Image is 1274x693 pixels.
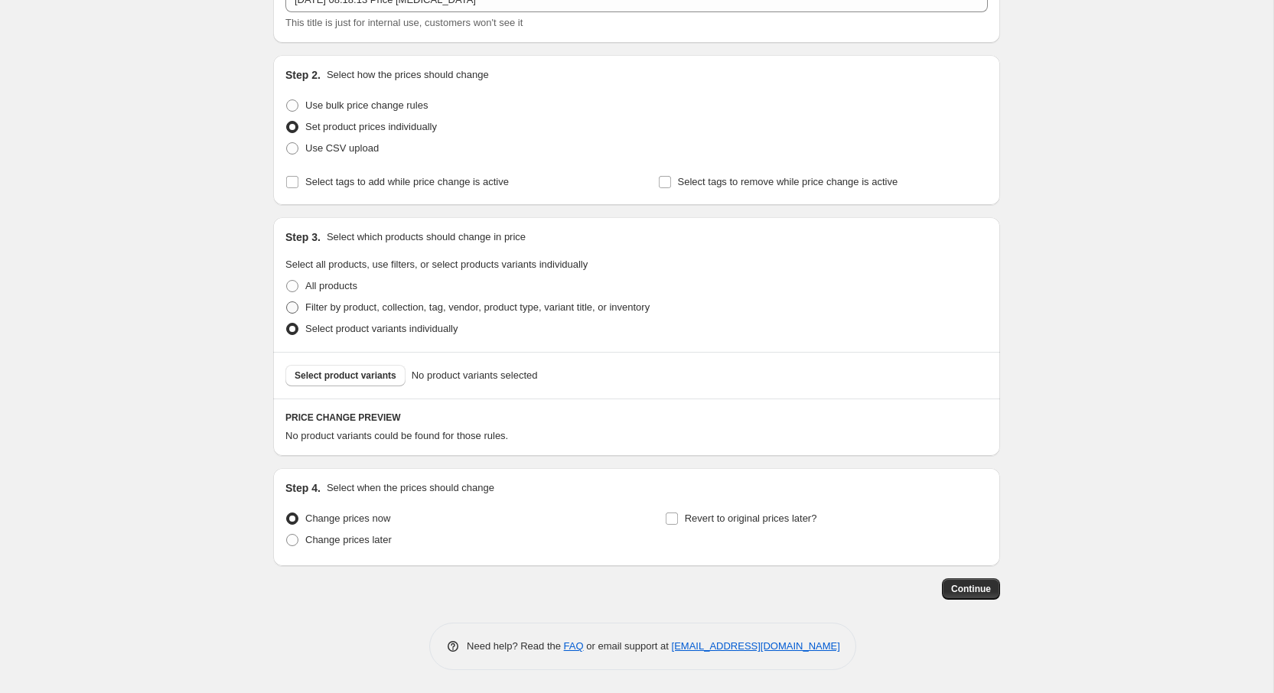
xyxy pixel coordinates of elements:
span: Select product variants [295,369,396,382]
h2: Step 3. [285,229,321,245]
span: Use CSV upload [305,142,379,154]
button: Continue [942,578,1000,600]
span: Revert to original prices later? [685,512,817,524]
span: No product variants selected [412,368,538,383]
h2: Step 2. [285,67,321,83]
p: Select when the prices should change [327,480,494,496]
button: Select product variants [285,365,406,386]
span: Change prices now [305,512,390,524]
span: Select tags to add while price change is active [305,176,509,187]
span: or email support at [584,640,672,652]
span: Set product prices individually [305,121,437,132]
p: Select how the prices should change [327,67,489,83]
p: Select which products should change in price [327,229,526,245]
span: Change prices later [305,534,392,545]
span: Filter by product, collection, tag, vendor, product type, variant title, or inventory [305,301,650,313]
span: Select tags to remove while price change is active [678,176,898,187]
span: Continue [951,583,991,595]
span: This title is just for internal use, customers won't see it [285,17,523,28]
span: No product variants could be found for those rules. [285,430,508,441]
a: FAQ [564,640,584,652]
span: Select product variants individually [305,323,458,334]
span: Need help? Read the [467,640,564,652]
h6: PRICE CHANGE PREVIEW [285,412,988,424]
a: [EMAIL_ADDRESS][DOMAIN_NAME] [672,640,840,652]
span: All products [305,280,357,291]
span: Use bulk price change rules [305,99,428,111]
h2: Step 4. [285,480,321,496]
span: Select all products, use filters, or select products variants individually [285,259,588,270]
